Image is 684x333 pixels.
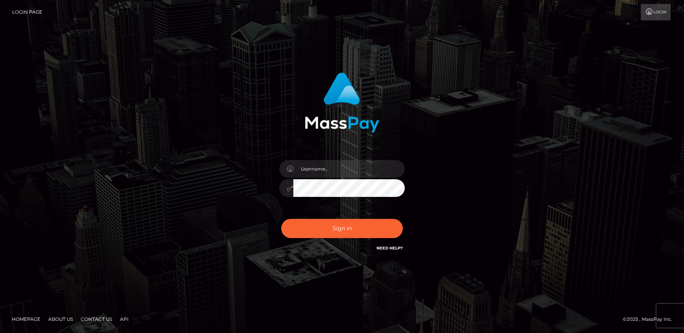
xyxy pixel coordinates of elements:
[117,313,132,325] a: API
[12,4,42,20] a: Login Page
[293,160,405,178] input: Username...
[377,246,403,251] a: Need Help?
[623,315,678,324] div: © 2025 , MassPay Inc.
[9,313,44,325] a: Homepage
[281,219,403,238] button: Sign in
[641,4,671,20] a: Login
[305,73,379,133] img: MassPay Login
[45,313,76,325] a: About Us
[78,313,115,325] a: Contact Us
